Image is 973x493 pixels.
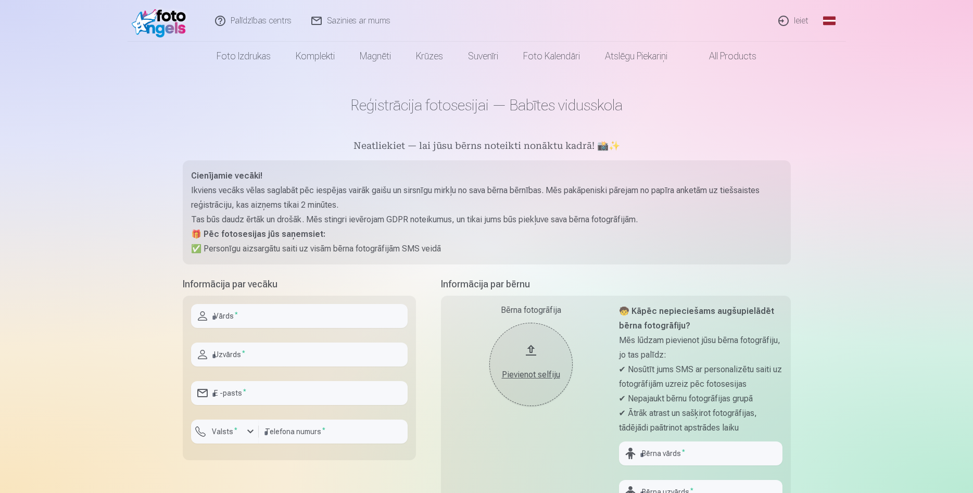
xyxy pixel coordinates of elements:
p: Tas būs daudz ērtāk un drošāk. Mēs stingri ievērojam GDPR noteikumus, un tikai jums būs piekļuve ... [191,212,782,227]
p: ✔ Nepajaukt bērnu fotogrāfijas grupā [619,391,782,406]
p: ✔ Nosūtīt jums SMS ar personalizētu saiti uz fotogrāfijām uzreiz pēc fotosesijas [619,362,782,391]
strong: 🧒 Kāpēc nepieciešams augšupielādēt bērna fotogrāfiju? [619,306,774,331]
h5: Informācija par bērnu [441,277,791,292]
a: All products [680,42,769,71]
p: ✔ Ātrāk atrast un sašķirot fotogrāfijas, tādējādi paātrinot apstrādes laiku [619,406,782,435]
a: Magnēti [347,42,403,71]
p: ✅ Personīgu aizsargātu saiti uz visām bērna fotogrāfijām SMS veidā [191,242,782,256]
a: Komplekti [283,42,347,71]
a: Suvenīri [456,42,511,71]
div: Bērna fotogrāfija [449,304,613,317]
strong: Cienījamie vecāki! [191,171,262,181]
strong: 🎁 Pēc fotosesijas jūs saņemsiet: [191,229,325,239]
a: Foto kalendāri [511,42,592,71]
label: Valsts [208,426,242,437]
button: Pievienot selfiju [489,323,573,406]
a: Foto izdrukas [204,42,283,71]
h5: Neatliekiet — lai jūsu bērns noteikti nonāktu kadrā! 📸✨ [183,140,791,154]
h5: Informācija par vecāku [183,277,416,292]
p: Mēs lūdzam pievienot jūsu bērna fotogrāfiju, jo tas palīdz: [619,333,782,362]
a: Atslēgu piekariņi [592,42,680,71]
p: Ikviens vecāks vēlas saglabāt pēc iespējas vairāk gaišu un sirsnīgu mirkļu no sava bērna bērnības... [191,183,782,212]
div: Pievienot selfiju [500,369,562,381]
h1: Reģistrācija fotosesijai — Babītes vidusskola [183,96,791,115]
a: Krūzes [403,42,456,71]
button: Valsts* [191,420,259,444]
img: /fa1 [132,4,192,37]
